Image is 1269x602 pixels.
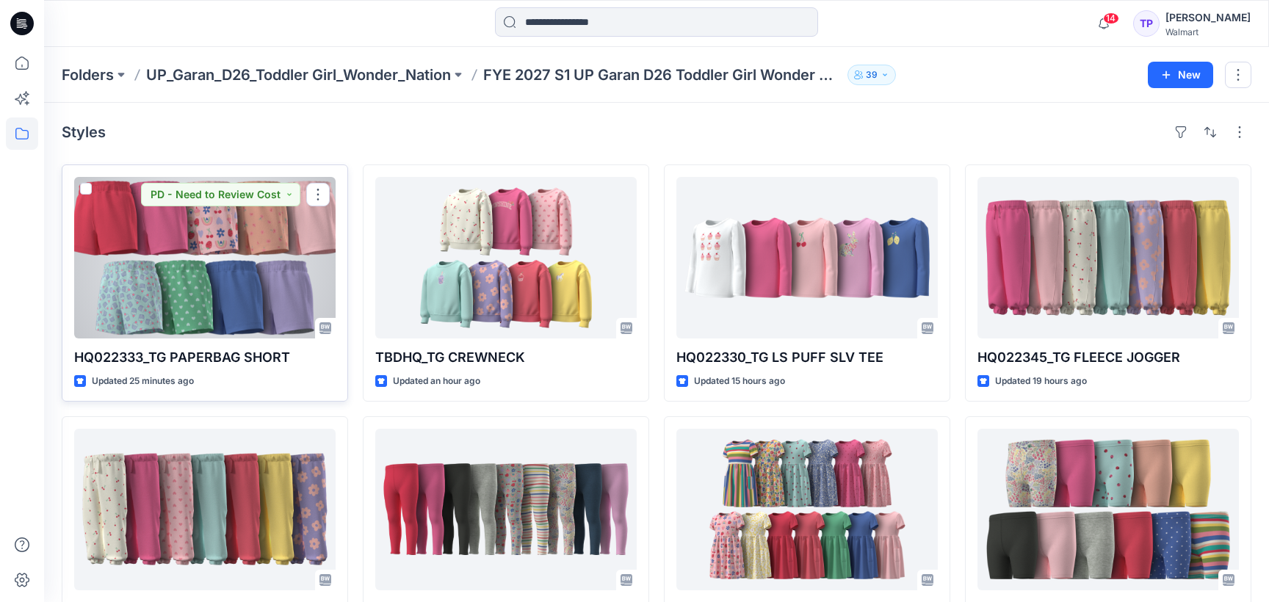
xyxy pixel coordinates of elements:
a: HQ022333_TG PAPERBAG SHORT [74,177,336,338]
p: TBDHQ_TG CREWNECK [375,347,637,368]
a: HQ022332_TG LEGGING [375,429,637,590]
a: TBDHQ_TG CREWNECK [375,177,637,338]
span: 14 [1103,12,1119,24]
div: [PERSON_NAME] [1165,9,1251,26]
a: HQ022334_TG BIKE SHORT [977,429,1239,590]
a: UP_Garan_D26_Toddler Girl_Wonder_Nation [146,65,451,85]
a: HQ022345_TG FLEECE JOGGER [977,177,1239,338]
p: FYE 2027 S1 UP Garan D26 Toddler Girl Wonder Nation [483,65,842,85]
p: Updated 25 minutes ago [92,374,194,389]
a: HQ021394_TG SS DRESS [676,429,938,590]
h4: Styles [62,123,106,141]
a: Folders [62,65,114,85]
a: TBDHQ_TG BASIC JOGGER [74,429,336,590]
p: Updated 19 hours ago [995,374,1087,389]
p: Updated 15 hours ago [694,374,785,389]
div: TP [1133,10,1160,37]
button: New [1148,62,1213,88]
p: HQ022330_TG LS PUFF SLV TEE [676,347,938,368]
a: HQ022330_TG LS PUFF SLV TEE [676,177,938,338]
button: 39 [847,65,896,85]
p: 39 [866,67,878,83]
p: HQ022333_TG PAPERBAG SHORT [74,347,336,368]
div: Walmart [1165,26,1251,37]
p: HQ022345_TG FLEECE JOGGER [977,347,1239,368]
p: Updated an hour ago [393,374,480,389]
